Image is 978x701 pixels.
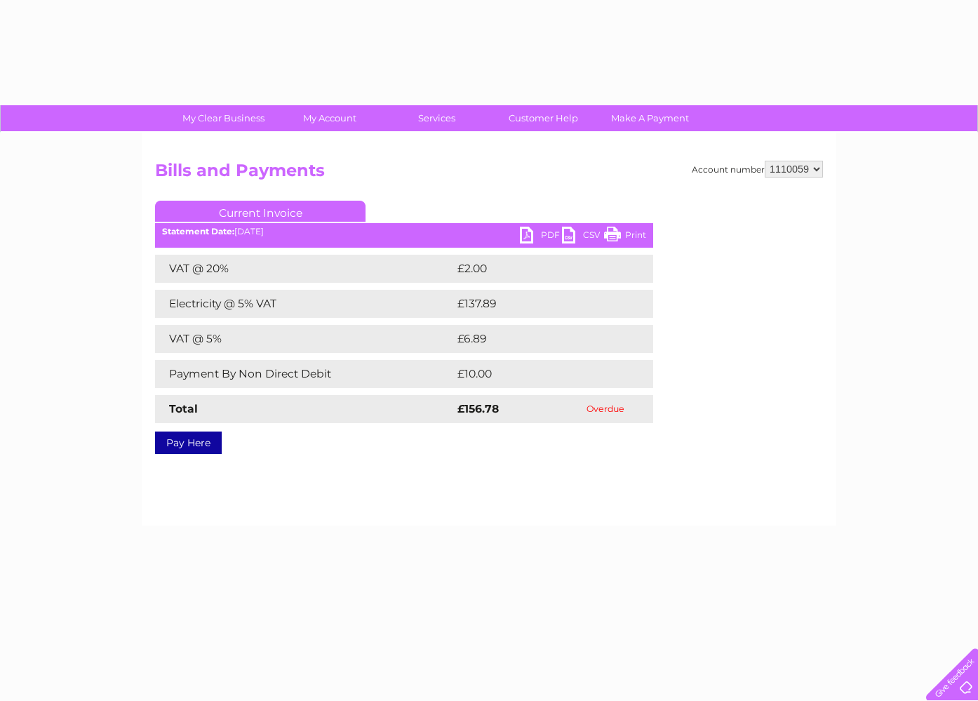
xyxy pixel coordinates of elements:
[155,201,366,222] a: Current Invoice
[485,105,601,131] a: Customer Help
[166,105,281,131] a: My Clear Business
[520,227,562,247] a: PDF
[457,402,499,415] strong: £156.78
[155,360,454,388] td: Payment By Non Direct Debit
[604,227,646,247] a: Print
[155,227,653,236] div: [DATE]
[155,290,454,318] td: Electricity @ 5% VAT
[692,161,823,178] div: Account number
[155,255,454,283] td: VAT @ 20%
[379,105,495,131] a: Services
[155,325,454,353] td: VAT @ 5%
[169,402,198,415] strong: Total
[454,360,624,388] td: £10.00
[155,161,823,187] h2: Bills and Payments
[155,432,222,454] a: Pay Here
[562,227,604,247] a: CSV
[454,255,621,283] td: £2.00
[162,226,234,236] b: Statement Date:
[454,325,621,353] td: £6.89
[557,395,653,423] td: Overdue
[592,105,708,131] a: Make A Payment
[272,105,388,131] a: My Account
[454,290,627,318] td: £137.89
